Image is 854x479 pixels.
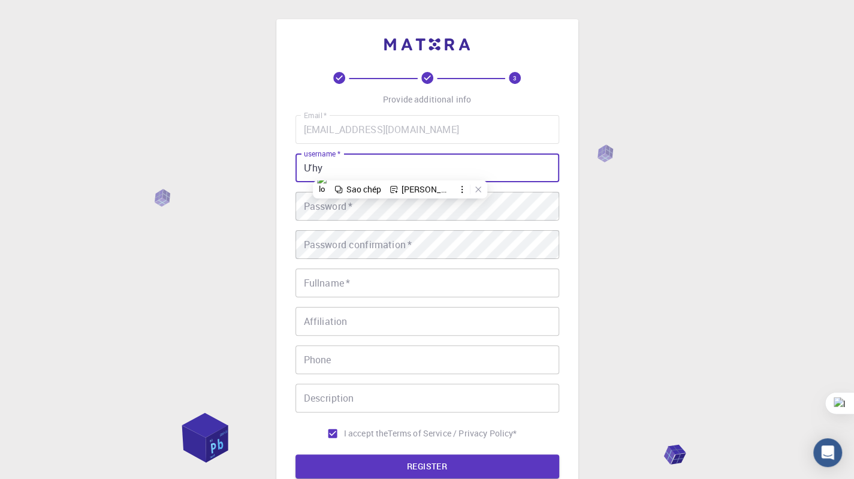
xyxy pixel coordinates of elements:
[813,438,842,467] div: Open Intercom Messenger
[304,110,327,120] label: Email
[388,427,517,439] p: Terms of Service / Privacy Policy *
[344,427,388,439] span: I accept the
[388,427,517,439] a: Terms of Service / Privacy Policy*
[304,149,340,159] label: username
[295,454,559,478] button: REGISTER
[513,74,517,82] text: 3
[383,94,471,106] p: Provide additional info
